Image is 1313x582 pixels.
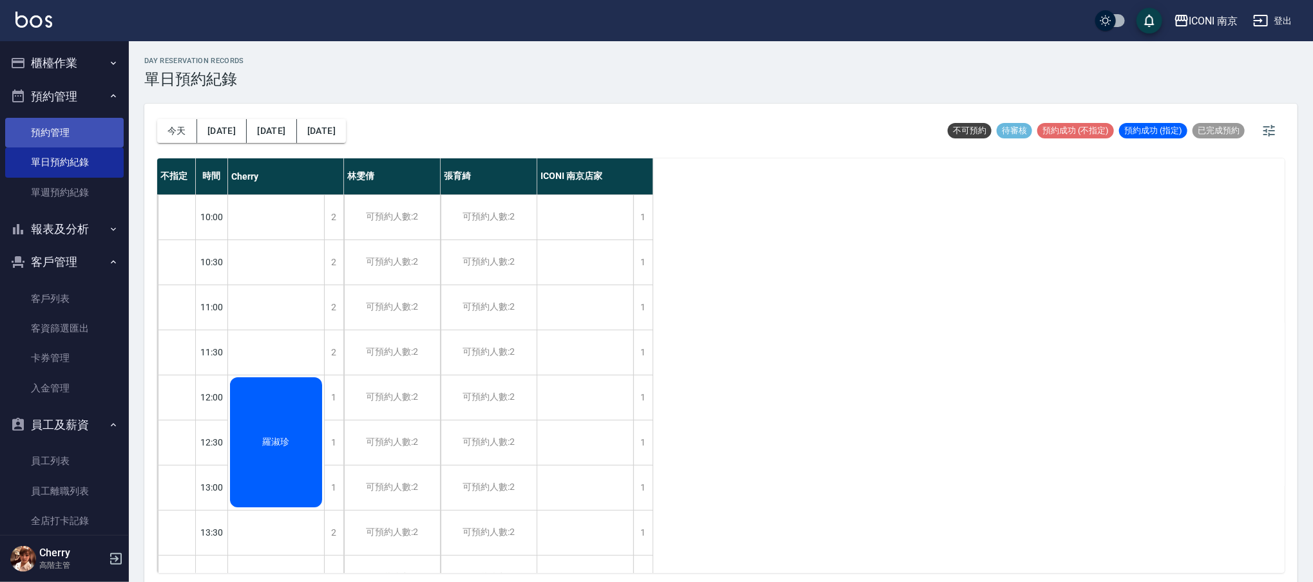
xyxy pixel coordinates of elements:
div: 可預約人數:2 [344,420,440,465]
p: 高階主管 [39,559,105,571]
span: 羅淑珍 [260,436,292,448]
a: 預約管理 [5,118,124,147]
a: 卡券管理 [5,343,124,373]
div: 1 [633,420,653,465]
div: 可預約人數:2 [344,195,440,239]
button: ICONI 南京 [1169,8,1243,34]
div: 12:00 [196,375,228,420]
div: 2 [324,330,343,375]
button: 今天 [157,119,197,143]
div: 11:00 [196,285,228,330]
div: 1 [324,420,343,465]
div: 可預約人數:2 [344,240,440,285]
div: 1 [633,465,653,510]
div: 2 [324,511,343,555]
div: 可預約人數:2 [441,240,537,285]
div: 可預約人數:2 [441,375,537,420]
div: 可預約人數:2 [441,420,537,465]
div: 10:00 [196,194,228,239]
div: 13:00 [196,465,228,510]
a: 單週預約紀錄 [5,178,124,207]
button: 客戶管理 [5,245,124,279]
span: 預約成功 (不指定) [1037,125,1114,136]
span: 待審核 [997,125,1032,136]
button: 櫃檯作業 [5,46,124,80]
span: 預約成功 (指定) [1119,125,1187,136]
button: 員工及薪資 [5,408,124,442]
div: 2 [324,285,343,330]
button: [DATE] [247,119,296,143]
div: 可預約人數:2 [441,465,537,510]
div: 時間 [196,158,228,194]
h3: 單日預約紀錄 [144,70,244,88]
button: [DATE] [197,119,247,143]
div: 1 [324,465,343,510]
div: ICONI 南京店家 [537,158,653,194]
button: [DATE] [297,119,346,143]
div: 1 [324,375,343,420]
div: 可預約人數:2 [441,195,537,239]
div: 可預約人數:2 [441,511,537,555]
div: 1 [633,285,653,330]
button: 預約管理 [5,80,124,113]
div: 2 [324,195,343,239]
div: 11:30 [196,330,228,375]
a: 員工離職列表 [5,476,124,506]
div: 可預約人數:2 [344,375,440,420]
button: 登出 [1248,9,1298,33]
div: 林雯倩 [344,158,441,194]
span: 不可預約 [948,125,992,136]
img: Person [10,546,36,572]
div: 2 [324,240,343,285]
div: 可預約人數:2 [344,465,440,510]
div: 13:30 [196,510,228,555]
div: 1 [633,330,653,375]
button: save [1136,8,1162,33]
a: 單日預約紀錄 [5,147,124,177]
div: 可預約人數:2 [441,285,537,330]
a: 員工列表 [5,446,124,476]
div: 張育綺 [441,158,537,194]
div: 可預約人數:2 [441,330,537,375]
div: 可預約人數:2 [344,511,440,555]
div: 不指定 [157,158,196,194]
div: 1 [633,511,653,555]
div: 12:30 [196,420,228,465]
button: 報表及分析 [5,212,124,246]
span: 已完成預約 [1193,125,1245,136]
div: 1 [633,375,653,420]
div: 1 [633,240,653,285]
h2: day Reservation records [144,57,244,65]
a: 客戶列表 [5,284,124,314]
img: Logo [15,12,52,28]
div: Cherry [228,158,344,194]
div: ICONI 南京 [1189,13,1238,29]
a: 客資篩選匯出 [5,314,124,343]
div: 1 [633,195,653,239]
a: 入金管理 [5,373,124,403]
div: 可預約人數:2 [344,330,440,375]
div: 10:30 [196,239,228,285]
a: 全店打卡記錄 [5,506,124,536]
h5: Cherry [39,547,105,559]
div: 可預約人數:2 [344,285,440,330]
